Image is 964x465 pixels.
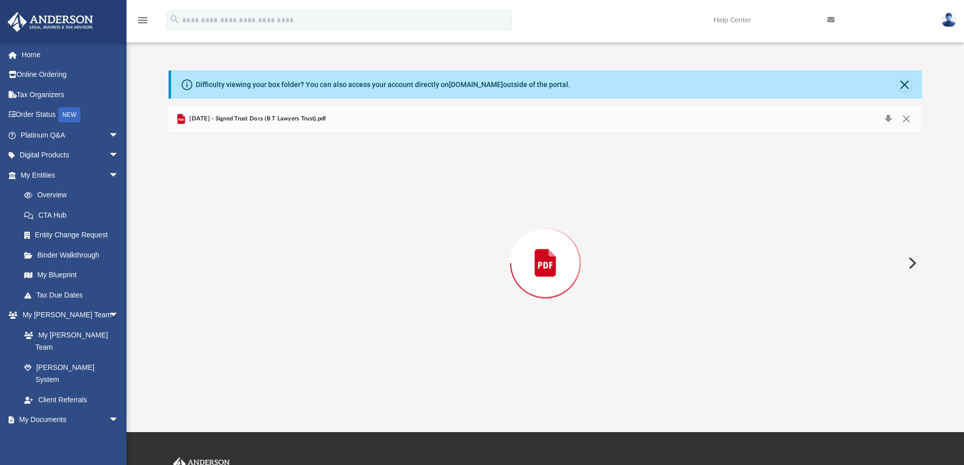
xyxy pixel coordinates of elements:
button: Next File [900,249,923,277]
div: Difficulty viewing your box folder? You can also access your account directly on outside of the p... [196,79,570,90]
a: My [PERSON_NAME] Team [14,325,124,357]
a: Overview [14,185,134,205]
img: Anderson Advisors Platinum Portal [5,12,96,32]
a: My Documentsarrow_drop_down [7,410,129,430]
img: User Pic [941,13,956,27]
a: My Entitiesarrow_drop_down [7,165,134,185]
a: Box [14,430,124,450]
span: arrow_drop_down [109,410,129,431]
a: Digital Productsarrow_drop_down [7,145,134,165]
i: menu [137,14,149,26]
button: Download [879,112,897,126]
span: [DATE] - Signed Trust Docs (B T Lawyers Trust).pdf [187,114,326,123]
a: My [PERSON_NAME] Teamarrow_drop_down [7,305,129,325]
span: arrow_drop_down [109,145,129,166]
span: arrow_drop_down [109,305,129,326]
a: Home [7,45,134,65]
a: Entity Change Request [14,225,134,245]
a: My Blueprint [14,265,129,285]
button: Close [897,112,915,126]
a: [DOMAIN_NAME] [449,80,503,89]
a: Order StatusNEW [7,105,134,125]
i: search [169,14,180,25]
div: NEW [58,107,80,122]
span: arrow_drop_down [109,125,129,146]
a: CTA Hub [14,205,134,225]
span: arrow_drop_down [109,165,129,186]
button: Close [897,77,911,92]
a: Client Referrals [14,390,129,410]
a: Tax Due Dates [14,285,134,305]
a: menu [137,19,149,26]
a: Online Ordering [7,65,134,85]
a: Tax Organizers [7,84,134,105]
a: Platinum Q&Aarrow_drop_down [7,125,134,145]
a: [PERSON_NAME] System [14,357,129,390]
div: Preview [169,106,923,394]
a: Binder Walkthrough [14,245,134,265]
